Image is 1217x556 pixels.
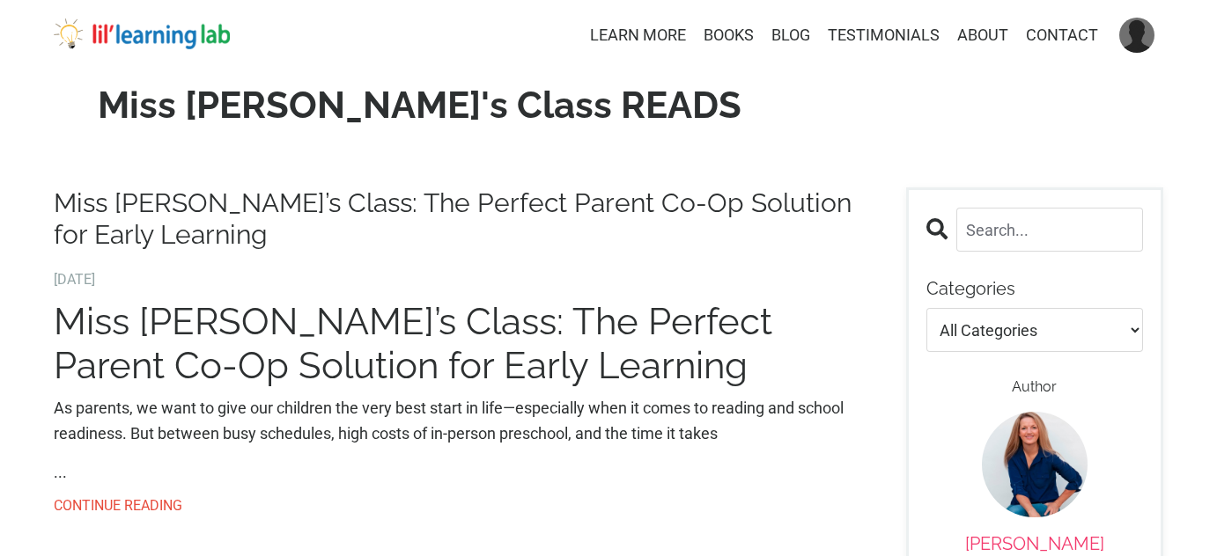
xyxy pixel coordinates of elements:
[704,23,754,48] a: BOOKS
[926,278,1144,299] p: Categories
[1119,18,1154,53] img: User Avatar
[590,23,686,48] a: LEARN MORE
[54,268,880,291] span: [DATE]
[54,300,880,389] h1: Miss [PERSON_NAME]’s Class: The Perfect Parent Co-Op Solution for Early Learning
[98,84,741,127] strong: Miss [PERSON_NAME]'s Class READS
[771,23,810,48] a: BLOG
[54,396,880,447] p: As parents, we want to give our children the very best start in life—especially when it comes to ...
[956,208,1144,252] input: Search...
[926,378,1144,395] h6: Author
[957,23,1008,48] a: ABOUT
[828,23,940,48] a: TESTIMONIALS
[54,300,880,486] div: ...
[54,18,230,50] img: lil' learning lab
[1026,23,1098,48] a: CONTACT
[54,187,880,251] a: Miss [PERSON_NAME]’s Class: The Perfect Parent Co-Op Solution for Early Learning
[926,533,1144,554] p: [PERSON_NAME]
[54,494,880,517] a: CONTINUE READING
